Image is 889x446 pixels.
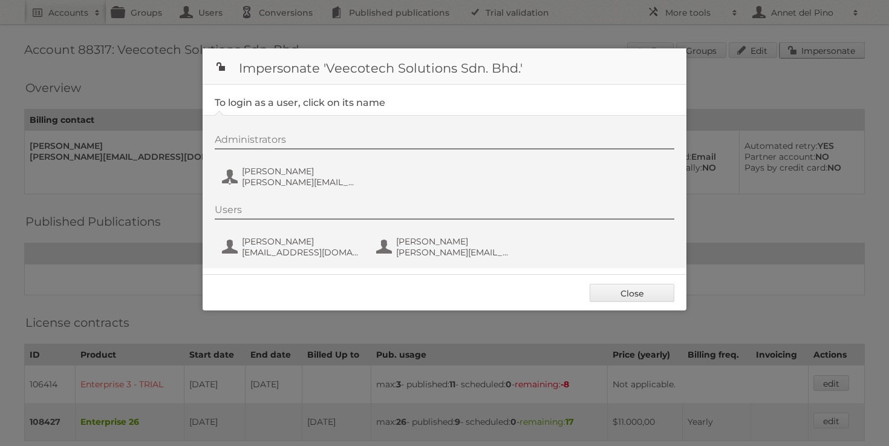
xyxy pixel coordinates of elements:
span: [PERSON_NAME] [242,166,359,177]
span: [PERSON_NAME][EMAIL_ADDRESS][PERSON_NAME][DOMAIN_NAME] [396,247,513,258]
span: [PERSON_NAME] [242,236,359,247]
h1: Impersonate 'Veecotech Solutions Sdn. Bhd.' [203,48,686,85]
a: Close [590,284,674,302]
div: Users [215,204,674,220]
button: [PERSON_NAME] [EMAIL_ADDRESS][DOMAIN_NAME] [221,235,363,259]
span: [PERSON_NAME][EMAIL_ADDRESS][DOMAIN_NAME] [242,177,359,188]
button: [PERSON_NAME] [PERSON_NAME][EMAIL_ADDRESS][DOMAIN_NAME] [221,165,363,189]
span: [PERSON_NAME] [396,236,513,247]
legend: To login as a user, click on its name [215,97,385,108]
button: [PERSON_NAME] [PERSON_NAME][EMAIL_ADDRESS][PERSON_NAME][DOMAIN_NAME] [375,235,517,259]
span: [EMAIL_ADDRESS][DOMAIN_NAME] [242,247,359,258]
div: Administrators [215,134,674,149]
